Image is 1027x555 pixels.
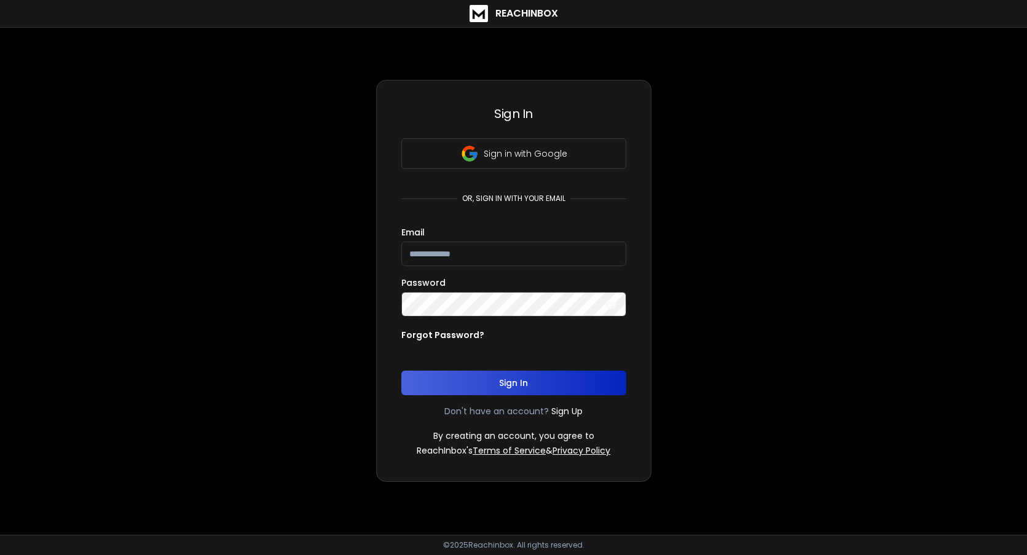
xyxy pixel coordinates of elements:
[401,228,425,237] label: Email
[473,444,546,457] a: Terms of Service
[433,430,594,442] p: By creating an account, you agree to
[401,371,626,395] button: Sign In
[417,444,610,457] p: ReachInbox's &
[401,329,484,341] p: Forgot Password?
[553,444,610,457] a: Privacy Policy
[401,138,626,169] button: Sign in with Google
[484,148,567,160] p: Sign in with Google
[444,405,549,417] p: Don't have an account?
[470,5,488,22] img: logo
[457,194,570,203] p: or, sign in with your email
[470,5,558,22] a: ReachInbox
[551,405,583,417] a: Sign Up
[495,6,558,21] h1: ReachInbox
[401,278,446,287] label: Password
[443,540,584,550] p: © 2025 Reachinbox. All rights reserved.
[401,105,626,122] h3: Sign In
